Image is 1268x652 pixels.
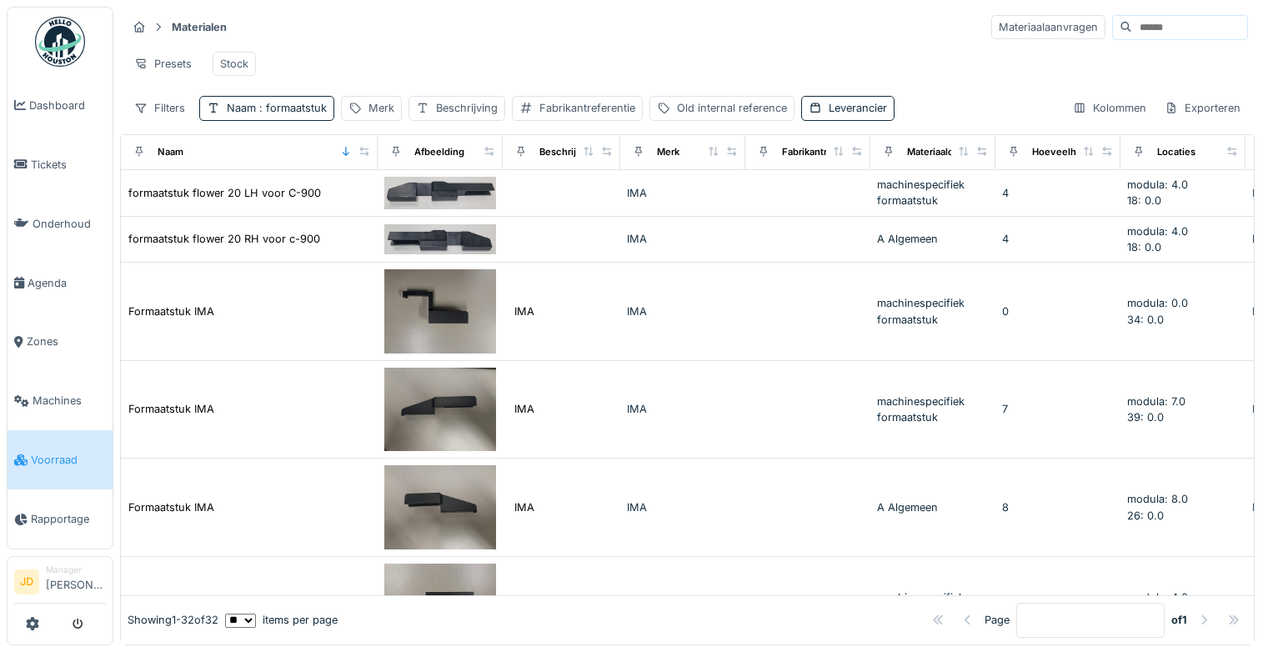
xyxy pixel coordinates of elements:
[1002,185,1114,201] div: 4
[627,231,739,247] div: IMA
[384,465,496,549] img: Formaatstuk IMA
[782,145,869,159] div: Fabrikantreferentie
[1127,493,1188,505] span: modula: 8.0
[1127,241,1161,253] span: 18: 0.0
[1032,145,1090,159] div: Hoeveelheid
[877,499,989,515] div: A Algemeen
[1127,178,1188,191] span: modula: 4.0
[158,145,183,159] div: Naam
[1127,411,1164,424] span: 39: 0.0
[1171,613,1187,629] strong: of 1
[414,145,464,159] div: Afbeelding
[1127,225,1188,238] span: modula: 4.0
[514,499,534,515] div: IMA
[627,303,739,319] div: IMA
[35,17,85,67] img: Badge_color-CXgf-gQk.svg
[877,589,989,621] div: machinespecifiek formaatstuk
[8,313,113,372] a: Zones
[877,295,989,327] div: machinespecifiek formaatstuk
[627,185,739,201] div: IMA
[127,96,193,120] div: Filters
[31,511,106,527] span: Rapportage
[227,100,327,116] div: Naam
[657,145,679,159] div: Merk
[514,303,534,319] div: IMA
[384,224,496,254] img: formaatstuk flower 20 RH voor c-900
[1002,401,1114,417] div: 7
[539,145,596,159] div: Beschrijving
[384,177,496,209] img: formaatstuk flower 20 LH voor C-900
[1157,96,1248,120] div: Exporteren
[128,613,218,629] div: Showing 1 - 32 of 32
[8,194,113,253] a: Onderhoud
[384,368,496,452] img: Formaatstuk IMA
[384,269,496,354] img: Formaatstuk IMA
[1065,96,1154,120] div: Kolommen
[1002,499,1114,515] div: 8
[31,452,106,468] span: Voorraad
[991,15,1105,39] div: Materiaalaanvragen
[31,157,106,173] span: Tickets
[220,56,248,72] div: Stock
[256,102,327,114] span: : formaatstuk
[225,613,338,629] div: items per page
[1127,194,1161,207] span: 18: 0.0
[8,489,113,549] a: Rapportage
[128,185,321,201] div: formaatstuk flower 20 LH voor C-900
[985,613,1010,629] div: Page
[1127,509,1164,522] span: 26: 0.0
[128,401,214,417] div: Formaatstuk IMA
[877,177,989,208] div: machinespecifiek formaatstuk
[8,430,113,489] a: Voorraad
[8,135,113,194] a: Tickets
[1157,145,1195,159] div: Locaties
[829,100,887,116] div: Leverancier
[128,231,320,247] div: formaatstuk flower 20 RH voor c-900
[33,393,106,409] span: Machines
[128,499,214,515] div: Formaatstuk IMA
[29,98,106,113] span: Dashboard
[165,19,233,35] strong: Materialen
[1127,313,1164,326] span: 34: 0.0
[46,564,106,599] li: [PERSON_NAME]
[128,303,214,319] div: Formaatstuk IMA
[28,275,106,291] span: Agenda
[1002,303,1114,319] div: 0
[27,334,106,349] span: Zones
[46,564,106,576] div: Manager
[14,564,106,604] a: JD Manager[PERSON_NAME]
[514,401,534,417] div: IMA
[877,394,989,425] div: machinespecifiek formaatstuk
[907,145,991,159] div: Materiaalcategorie
[1127,591,1188,604] span: modula: 4.0
[14,569,39,594] li: JD
[8,76,113,135] a: Dashboard
[539,100,635,116] div: Fabrikantreferentie
[1127,297,1188,309] span: modula: 0.0
[8,253,113,313] a: Agenda
[368,100,394,116] div: Merk
[127,52,199,76] div: Presets
[8,372,113,431] a: Machines
[627,401,739,417] div: IMA
[677,100,787,116] div: Old internal reference
[436,100,498,116] div: Beschrijving
[384,564,496,648] img: Formaatstuk IMA
[1002,231,1114,247] div: 4
[1127,395,1185,408] span: modula: 7.0
[877,231,989,247] div: A Algemeen
[33,216,106,232] span: Onderhoud
[627,499,739,515] div: IMA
